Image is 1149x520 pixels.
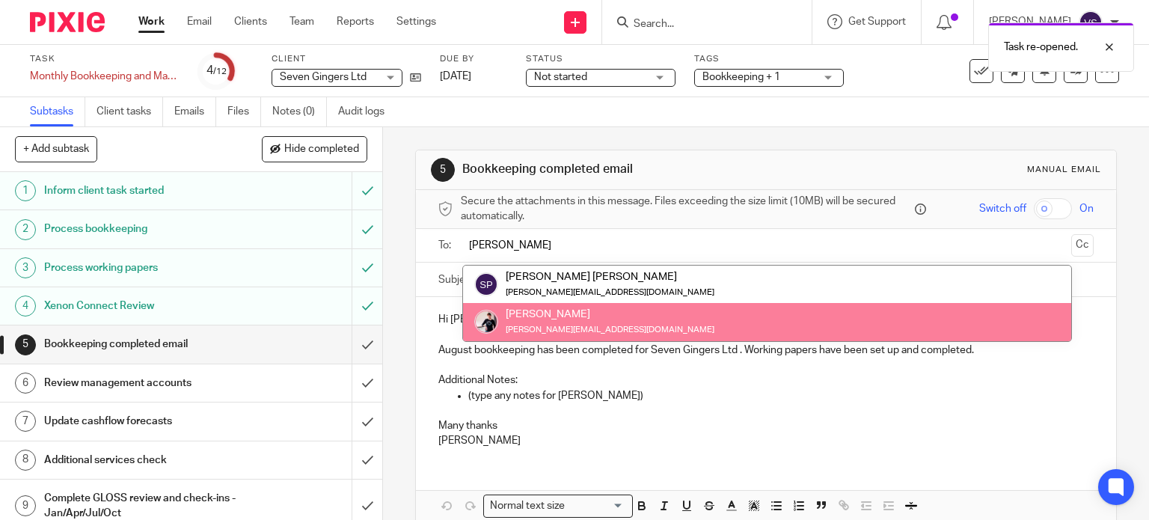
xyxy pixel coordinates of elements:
[1079,10,1103,34] img: svg%3E
[1079,201,1094,216] span: On
[1027,164,1101,176] div: Manual email
[431,158,455,182] div: 5
[506,325,714,334] small: [PERSON_NAME][EMAIL_ADDRESS][DOMAIN_NAME]
[227,97,261,126] a: Files
[15,257,36,278] div: 3
[44,410,239,432] h1: Update cashflow forecasts
[337,14,374,29] a: Reports
[338,97,396,126] a: Audit logs
[206,62,227,79] div: 4
[15,296,36,316] div: 4
[262,136,367,162] button: Hide completed
[526,53,675,65] label: Status
[284,144,359,156] span: Hide completed
[440,71,471,82] span: [DATE]
[44,180,239,202] h1: Inform client task started
[483,495,633,518] div: Search for option
[570,498,624,514] input: Search for option
[30,12,105,32] img: Pixie
[506,307,714,322] div: [PERSON_NAME]
[30,69,180,84] div: Monthly Bookkeeping and Management Accounts - Seven Gingers
[438,272,477,287] label: Subject:
[438,373,1094,388] p: Additional Notes:
[474,310,498,334] img: AV307615.jpg
[506,288,714,296] small: [PERSON_NAME][EMAIL_ADDRESS][DOMAIN_NAME]
[468,388,1094,403] p: (type any notes for [PERSON_NAME])
[438,343,1094,358] p: August bookkeeping has been completed for Seven Gingers Ltd . Working papers have been set up and...
[289,14,314,29] a: Team
[462,162,797,177] h1: Bookkeeping completed email
[15,334,36,355] div: 5
[702,72,780,82] span: Bookkeeping + 1
[487,498,569,514] span: Normal text size
[96,97,163,126] a: Client tasks
[15,373,36,394] div: 6
[44,295,239,317] h1: Xenon Connect Review
[15,219,36,240] div: 2
[44,449,239,471] h1: Additional services check
[506,269,714,284] div: [PERSON_NAME] [PERSON_NAME]
[396,14,436,29] a: Settings
[44,333,239,355] h1: Bookkeeping completed email
[15,495,36,516] div: 9
[1071,234,1094,257] button: Cc
[438,433,1094,448] p: [PERSON_NAME]
[979,201,1026,216] span: Switch off
[30,53,180,65] label: Task
[44,257,239,279] h1: Process working papers
[438,418,1094,433] p: Many thanks
[15,136,97,162] button: + Add subtask
[272,97,327,126] a: Notes (0)
[174,97,216,126] a: Emails
[461,194,912,224] span: Secure the attachments in this message. Files exceeding the size limit (10MB) will be secured aut...
[15,450,36,471] div: 8
[234,14,267,29] a: Clients
[438,238,455,253] label: To:
[1004,40,1078,55] p: Task re-opened.
[15,180,36,201] div: 1
[187,14,212,29] a: Email
[44,218,239,240] h1: Process bookkeeping
[15,411,36,432] div: 7
[438,312,1094,327] p: Hi [PERSON_NAME]
[272,53,421,65] label: Client
[138,14,165,29] a: Work
[44,372,239,394] h1: Review management accounts
[213,67,227,76] small: /12
[30,97,85,126] a: Subtasks
[440,53,507,65] label: Due by
[280,72,367,82] span: Seven Gingers Ltd
[474,272,498,296] img: svg%3E
[534,72,587,82] span: Not started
